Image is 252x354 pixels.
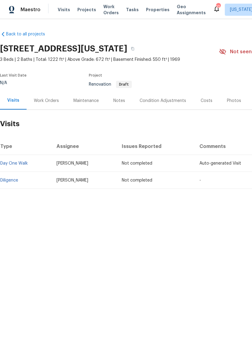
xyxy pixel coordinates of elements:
div: Condition Adjustments [140,98,186,104]
span: Properties [146,7,170,13]
span: Renovation [89,82,132,87]
button: Copy Address [127,43,138,54]
span: Visits [58,7,70,13]
a: Day One Walk [0,161,28,166]
div: 10 [216,4,220,10]
span: Project [89,74,102,77]
span: Work Orders [103,4,119,16]
span: Draft [117,83,131,86]
th: Assignee [52,138,117,155]
span: Not completed [122,178,152,182]
div: Notes [113,98,125,104]
span: Tasks [126,8,139,12]
div: Maintenance [73,98,99,104]
div: Costs [201,98,212,104]
div: Work Orders [34,98,59,104]
span: Projects [77,7,96,13]
div: Visits [7,97,19,103]
span: Geo Assignments [177,4,206,16]
span: [PERSON_NAME] [57,161,88,166]
span: Not completed [122,161,152,166]
span: Auto-generated Visit [199,161,241,166]
span: - [199,178,201,182]
th: Issues Reported [117,138,195,155]
span: Maestro [21,7,40,13]
span: [PERSON_NAME] [57,178,88,182]
div: Photos [227,98,241,104]
a: Diligence [0,178,18,182]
